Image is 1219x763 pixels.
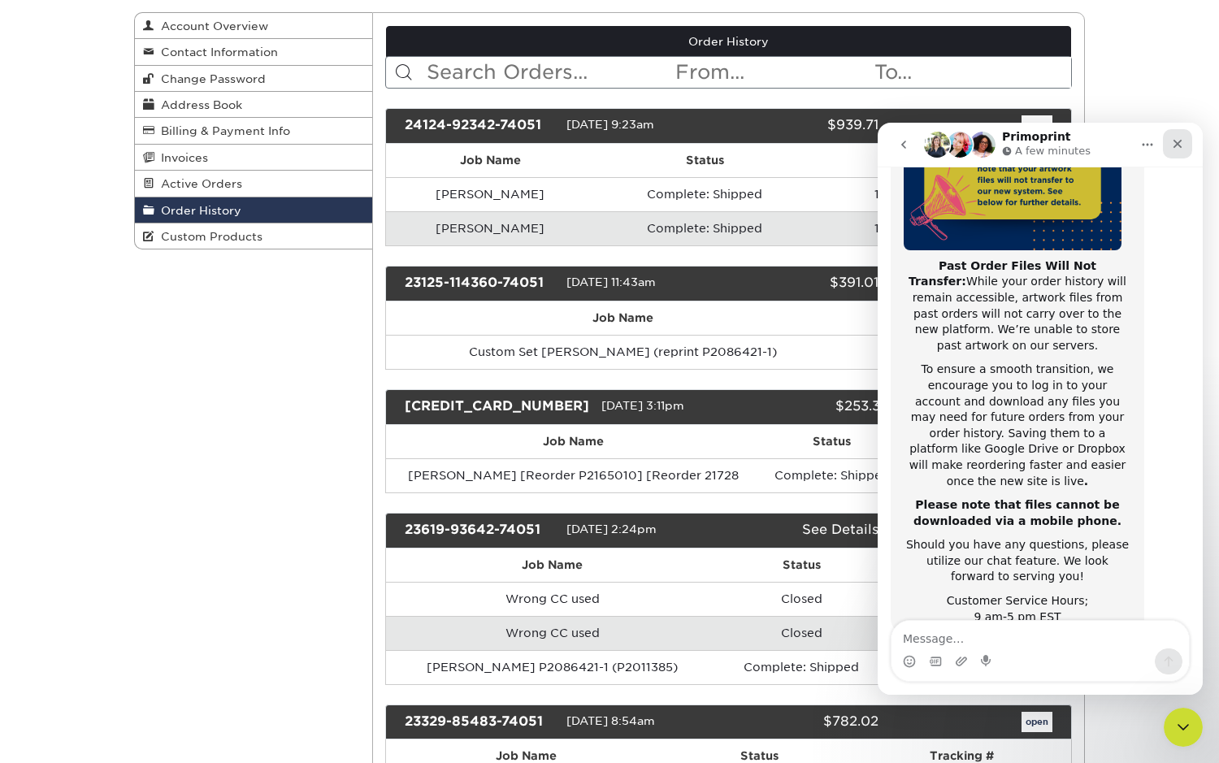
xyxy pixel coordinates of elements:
[386,616,720,650] td: Wrong CC used
[14,498,311,526] textarea: Message…
[393,520,566,541] div: 23619-93642-74051
[154,204,241,217] span: Order History
[386,425,761,458] th: Job Name
[26,239,254,366] div: To ensure a smooth transition, we encourage you to log in to your account and download any files ...
[802,522,878,537] a: See Details
[135,197,372,223] a: Order History
[595,177,815,211] td: Complete: Shipped
[154,230,262,243] span: Custom Products
[566,522,657,535] span: [DATE] 2:24pm
[860,301,970,335] th: Status
[26,470,254,502] div: Customer Service Hours; 9 am-5 pm EST
[386,548,720,582] th: Job Name
[135,39,372,65] a: Contact Information
[719,582,883,616] td: Closed
[154,72,266,85] span: Change Password
[36,375,244,405] b: Please note that files cannot be downloaded via a mobile phone.
[393,397,601,418] div: [CREDIT_CARD_NUMBER]
[386,26,1072,57] a: Order History
[1022,712,1052,733] a: open
[386,458,761,492] td: [PERSON_NAME] [Reorder P2165010] [Reorder 21728
[860,335,970,369] td: Cancelled
[719,616,883,650] td: Closed
[25,532,38,545] button: Emoji picker
[386,144,595,177] th: Job Name
[393,712,566,733] div: 23329-85483-74051
[77,532,90,545] button: Upload attachment
[31,137,219,166] b: Past Order Files Will Not Transfer:
[566,714,655,727] span: [DATE] 8:54am
[386,177,595,211] td: [PERSON_NAME]
[386,211,595,245] td: [PERSON_NAME]
[740,397,902,418] div: $253.30
[135,223,372,249] a: Custom Products
[595,211,815,245] td: Complete: Shipped
[1022,115,1052,137] a: open
[761,425,903,458] th: Status
[393,273,566,294] div: 23125-114360-74051
[1164,708,1203,747] iframe: Intercom live chat
[716,273,890,294] div: $391.01
[206,352,210,365] b: .
[595,144,815,177] th: Status
[719,548,883,582] th: Status
[135,171,372,197] a: Active Orders
[393,115,566,137] div: 24124-92342-74051
[386,650,720,684] td: [PERSON_NAME] P2086421-1 (P2011385)
[135,13,372,39] a: Account Overview
[566,275,656,288] span: [DATE] 11:43am
[716,712,890,733] div: $782.02
[716,115,890,137] div: $939.71
[51,532,64,545] button: Gif picker
[814,144,1071,177] th: Tracking #
[135,66,372,92] a: Change Password
[154,124,290,137] span: Billing & Payment Info
[154,151,208,164] span: Invoices
[601,399,684,412] span: [DATE] 3:11pm
[386,335,860,369] td: Custom Set [PERSON_NAME] (reprint P2086421-1)
[103,532,116,545] button: Start recording
[814,211,1071,245] td: 1Z2A46810396532204
[873,57,1071,88] input: To...
[386,582,720,616] td: Wrong CC used
[386,301,860,335] th: Job Name
[566,118,654,131] span: [DATE] 9:23am
[154,20,268,33] span: Account Overview
[26,136,254,232] div: While your order history will remain accessible, artwork files from past orders will not carry ov...
[154,46,278,59] span: Contact Information
[26,414,254,462] div: Should you have any questions, please utilize our chat feature. We look forward to serving you!
[135,92,372,118] a: Address Book
[719,650,883,684] td: Complete: Shipped
[277,526,305,552] button: Send a message…
[814,177,1071,211] td: 1Z2A46810396532204
[135,145,372,171] a: Invoices
[154,177,242,190] span: Active Orders
[674,57,872,88] input: From...
[154,98,242,111] span: Address Book
[761,458,903,492] td: Complete: Shipped
[425,57,675,88] input: Search Orders...
[878,123,1203,695] iframe: Intercom live chat
[135,118,372,144] a: Billing & Payment Info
